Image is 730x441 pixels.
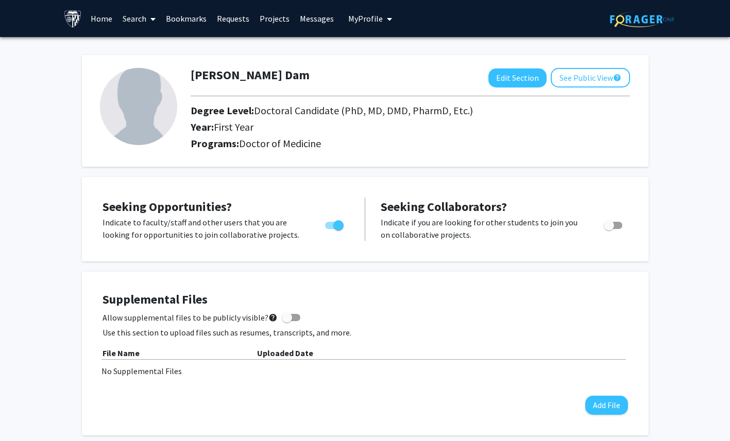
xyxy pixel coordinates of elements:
a: Projects [254,1,295,37]
img: Johns Hopkins University Logo [64,10,82,28]
p: Indicate if you are looking for other students to join you on collaborative projects. [381,216,584,241]
button: Edit Section [488,68,547,87]
a: Bookmarks [161,1,212,37]
mat-icon: help [613,72,621,84]
a: Messages [295,1,339,37]
h4: Supplemental Files [103,292,628,307]
div: No Supplemental Files [101,365,629,377]
button: Add File [585,396,628,415]
h1: [PERSON_NAME] Dam [191,68,310,83]
span: Seeking Collaborators? [381,199,507,215]
button: See Public View [551,68,630,87]
span: Allow supplemental files to be publicly visible? [103,311,278,324]
span: Seeking Opportunities? [103,199,232,215]
a: Home [86,1,117,37]
div: Toggle [600,216,628,232]
b: File Name [103,348,140,358]
a: Requests [212,1,254,37]
p: Indicate to faculty/staff and other users that you are looking for opportunities to join collabor... [103,216,305,241]
span: First Year [214,120,253,133]
span: Doctoral Candidate (PhD, MD, DMD, PharmD, Etc.) [254,104,473,117]
img: ForagerOne Logo [610,11,674,27]
iframe: Chat [8,395,44,433]
b: Uploaded Date [257,348,313,358]
h2: Degree Level: [191,104,551,117]
div: Toggle [321,216,349,232]
h2: Programs: [191,137,630,150]
p: Use this section to upload files such as resumes, transcripts, and more. [103,326,628,339]
span: Doctor of Medicine [239,137,321,150]
h2: Year: [191,121,551,133]
a: Search [117,1,161,37]
img: Profile Picture [100,68,177,145]
span: My Profile [348,13,383,24]
mat-icon: help [268,311,278,324]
